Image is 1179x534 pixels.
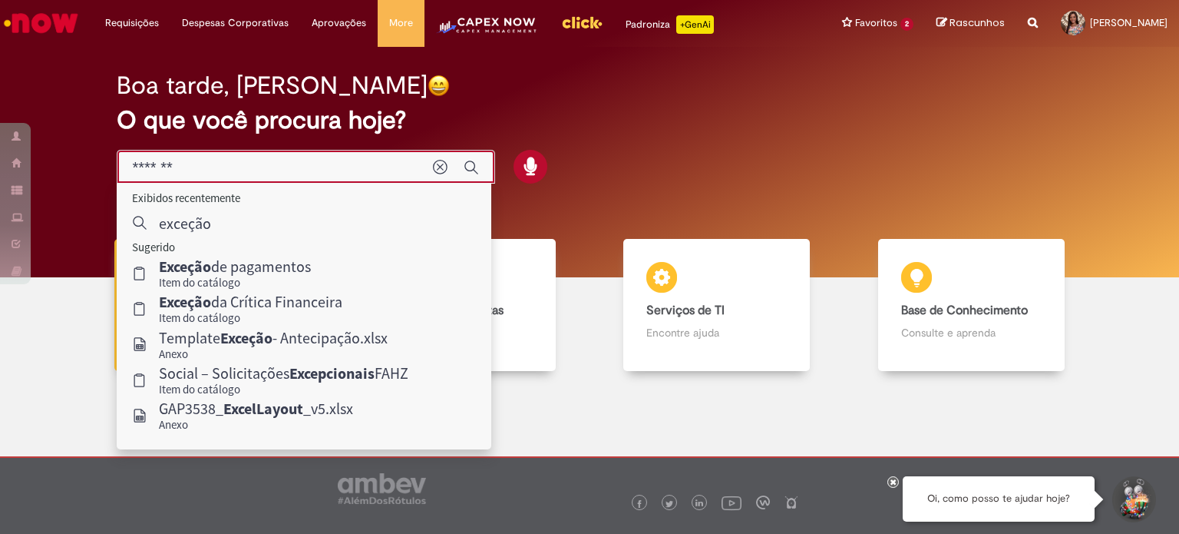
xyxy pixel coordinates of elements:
[389,15,413,31] span: More
[901,325,1042,340] p: Consulte e aprenda
[117,72,428,99] h2: Boa tarde, [PERSON_NAME]
[756,496,770,509] img: logo_footer_workplace.png
[665,500,673,508] img: logo_footer_twitter.png
[392,303,504,318] b: Catálogo de Ofertas
[676,15,714,34] p: +GenAi
[428,75,450,97] img: happy-face.png
[436,15,538,46] img: CapexLogo5.png
[117,107,1063,134] h2: O que você procura hoje?
[81,239,335,372] a: Tirar dúvidas Tirar dúvidas com Lupi Assist e Gen Ai
[2,8,81,38] img: ServiceNow
[722,493,741,512] img: logo_footer_youtube.png
[646,303,725,318] b: Serviços de TI
[903,476,1095,522] div: Oi, como posso te ajudar hoje?
[312,15,366,31] span: Aprovações
[589,239,844,372] a: Serviços de TI Encontre ajuda
[949,15,1005,30] span: Rascunhos
[695,499,703,509] img: logo_footer_linkedin.png
[646,325,787,340] p: Encontre ajuda
[636,500,643,508] img: logo_footer_facebook.png
[338,473,426,504] img: logo_footer_ambev_rotulo_gray.png
[561,11,603,34] img: click_logo_yellow_360x200.png
[182,15,289,31] span: Despesas Corporativas
[1090,16,1167,29] span: [PERSON_NAME]
[936,16,1005,31] a: Rascunhos
[105,15,159,31] span: Requisições
[855,15,897,31] span: Favoritos
[1110,476,1156,522] button: Iniciar Conversa de Suporte
[844,239,1099,372] a: Base de Conhecimento Consulte e aprenda
[900,18,913,31] span: 2
[784,496,798,509] img: logo_footer_naosei.png
[626,15,714,34] div: Padroniza
[901,303,1028,318] b: Base de Conhecimento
